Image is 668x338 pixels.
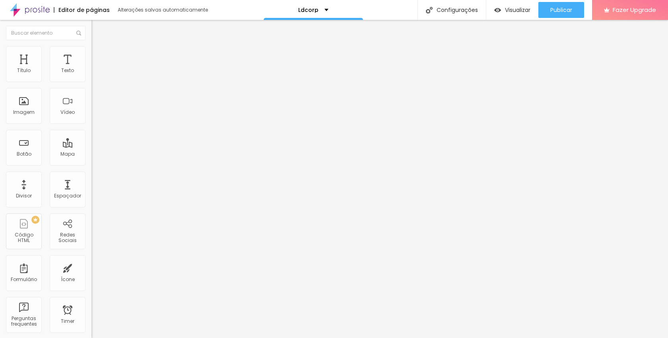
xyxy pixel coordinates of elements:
[11,277,37,282] div: Formulário
[613,6,656,13] span: Fazer Upgrade
[17,68,31,73] div: Título
[8,316,39,327] div: Perguntas frequentes
[17,151,31,157] div: Botão
[60,109,75,115] div: Vídeo
[505,7,530,13] span: Visualizar
[118,8,209,12] div: Alterações salvas automaticamente
[76,31,81,35] img: Icone
[54,193,81,199] div: Espaçador
[550,7,572,13] span: Publicar
[52,232,83,244] div: Redes Sociais
[13,109,35,115] div: Imagem
[60,151,75,157] div: Mapa
[486,2,538,18] button: Visualizar
[61,277,75,282] div: Ícone
[61,318,74,324] div: Timer
[8,232,39,244] div: Código HTML
[494,7,501,14] img: view-1.svg
[61,68,74,73] div: Texto
[426,7,433,14] img: Icone
[91,20,668,338] iframe: Editor
[16,193,32,199] div: Divisor
[54,7,110,13] div: Editor de páginas
[6,26,85,40] input: Buscar elemento
[298,7,318,13] p: Ldcorp
[538,2,584,18] button: Publicar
